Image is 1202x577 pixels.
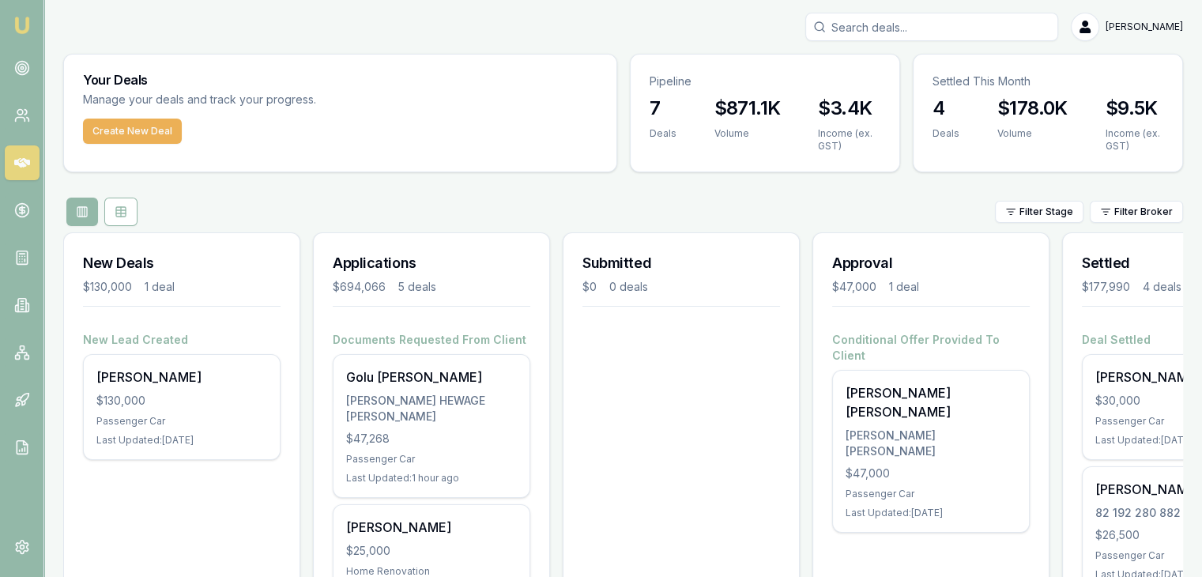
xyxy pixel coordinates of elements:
[650,74,880,89] p: Pipeline
[398,279,436,295] div: 5 deals
[145,279,175,295] div: 1 deal
[805,13,1058,41] input: Search deals
[346,518,517,537] div: [PERSON_NAME]
[1019,206,1073,218] span: Filter Stage
[1114,206,1173,218] span: Filter Broker
[997,127,1068,140] div: Volume
[333,252,530,274] h3: Applications
[333,332,530,348] h4: Documents Requested From Client
[832,332,1030,364] h4: Conditional Offer Provided To Client
[346,472,517,485] div: Last Updated: 1 hour ago
[1082,279,1130,295] div: $177,990
[1106,21,1183,33] span: [PERSON_NAME]
[846,507,1016,519] div: Last Updated: [DATE]
[714,127,781,140] div: Volume
[83,119,182,144] button: Create New Deal
[1106,127,1163,153] div: Income (ex. GST)
[997,96,1068,121] h3: $178.0K
[1090,201,1183,223] button: Filter Broker
[609,279,648,295] div: 0 deals
[346,368,517,387] div: Golu [PERSON_NAME]
[933,127,959,140] div: Deals
[83,279,132,295] div: $130,000
[846,466,1016,481] div: $47,000
[96,368,267,387] div: [PERSON_NAME]
[846,428,1016,459] div: [PERSON_NAME] [PERSON_NAME]
[582,252,780,274] h3: Submitted
[933,74,1163,89] p: Settled This Month
[889,279,919,295] div: 1 deal
[83,332,281,348] h4: New Lead Created
[333,279,386,295] div: $694,066
[832,279,876,295] div: $47,000
[1106,96,1163,121] h3: $9.5K
[346,431,517,447] div: $47,268
[650,127,676,140] div: Deals
[83,74,597,86] h3: Your Deals
[346,453,517,466] div: Passenger Car
[582,279,597,295] div: $0
[83,252,281,274] h3: New Deals
[346,393,517,424] div: [PERSON_NAME] HEWAGE [PERSON_NAME]
[832,252,1030,274] h3: Approval
[846,488,1016,500] div: Passenger Car
[650,96,676,121] h3: 7
[346,543,517,559] div: $25,000
[818,96,880,121] h3: $3.4K
[13,16,32,35] img: emu-icon-u.png
[96,434,267,447] div: Last Updated: [DATE]
[83,91,488,109] p: Manage your deals and track your progress.
[714,96,781,121] h3: $871.1K
[995,201,1083,223] button: Filter Stage
[933,96,959,121] h3: 4
[818,127,880,153] div: Income (ex. GST)
[1143,279,1181,295] div: 4 deals
[846,383,1016,421] div: [PERSON_NAME] [PERSON_NAME]
[96,415,267,428] div: Passenger Car
[96,393,267,409] div: $130,000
